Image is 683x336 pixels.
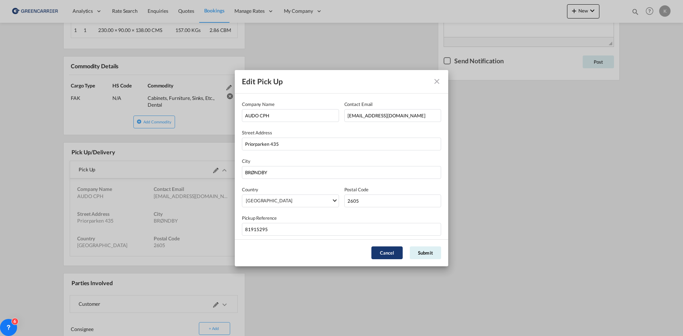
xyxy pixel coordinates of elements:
[433,77,441,86] md-icon: Close dialog
[246,198,292,203] div: [GEOGRAPHIC_DATA]
[242,77,283,86] div: Edit Pick Up
[410,246,441,259] button: Submit
[344,194,441,207] input: Enter Postal Code
[242,158,441,165] div: City
[430,74,444,89] button: Close dialog
[242,194,339,207] md-select: Select Country: Denmark
[7,7,163,15] body: Editor, editor4
[344,186,441,193] div: Postal Code
[242,186,339,193] div: Country
[242,109,339,122] input: Enter company name
[242,214,441,222] div: Pickup Reference
[242,138,441,150] input: Enter street address
[371,246,403,259] button: Cancel
[242,101,339,108] div: Company Name
[242,166,441,179] input: City name
[344,101,441,108] div: Contact Email
[242,223,441,236] input: Enter pickup reference
[344,109,441,122] input: Enter Contact Email
[235,70,448,266] md-dialog: Company NameContact EmailStreet ...
[242,129,441,136] div: Street Address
